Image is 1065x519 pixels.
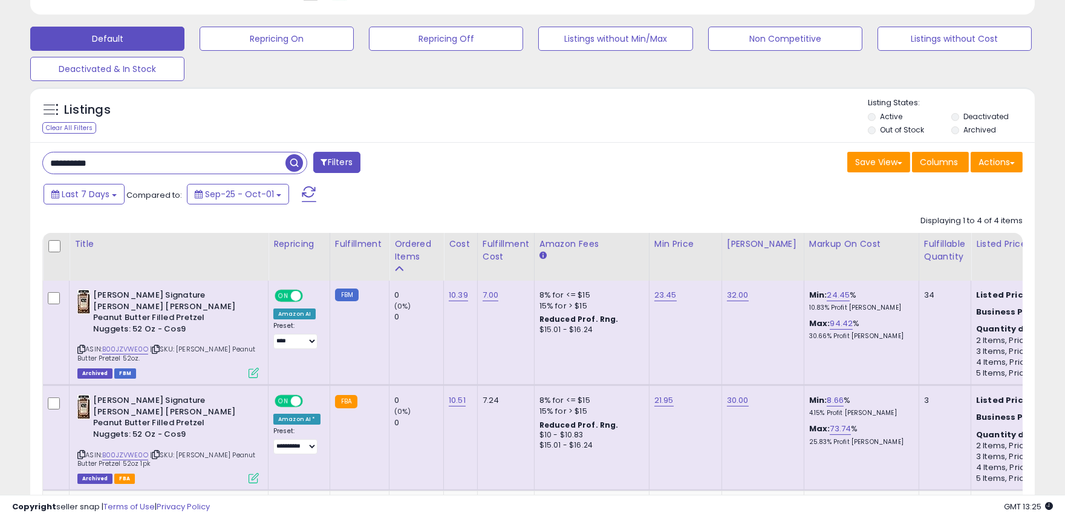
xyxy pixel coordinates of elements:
div: Min Price [654,238,717,250]
div: % [809,290,910,312]
div: 0 [394,290,443,301]
a: 24.45 [827,289,850,301]
button: Save View [847,152,910,172]
div: [PERSON_NAME] [727,238,799,250]
div: % [809,318,910,341]
button: Actions [971,152,1023,172]
b: Listed Price: [976,394,1031,406]
label: Out of Stock [880,125,924,135]
div: Fulfillment Cost [483,238,529,263]
div: 34 [924,290,962,301]
label: Active [880,111,902,122]
h5: Listings [64,102,111,119]
div: Repricing [273,238,325,250]
div: 8% for <= $15 [539,395,640,406]
div: % [809,423,910,446]
b: Listed Price: [976,289,1031,301]
div: seller snap | | [12,501,210,513]
div: 8% for <= $15 [539,290,640,301]
button: Default [30,27,184,51]
div: Title [74,238,263,250]
label: Deactivated [963,111,1009,122]
img: 51-GC-TcuZL._SL40_.jpg [77,395,90,419]
button: Columns [912,152,969,172]
span: Last 7 Days [62,188,109,200]
b: Business Price: [976,306,1043,318]
b: Reduced Prof. Rng. [539,314,619,324]
div: Clear All Filters [42,122,96,134]
div: 0 [394,417,443,428]
div: Amazon Fees [539,238,644,250]
a: 32.00 [727,289,749,301]
span: ON [276,396,291,406]
a: 73.74 [830,423,851,435]
button: Filters [313,152,360,173]
a: 30.00 [727,394,749,406]
a: B00JZVWE0O [102,344,148,354]
b: Quantity discounts [976,429,1063,440]
div: Markup on Cost [809,238,914,250]
span: Listings that have been deleted from Seller Central [77,368,112,379]
b: Max: [809,423,830,434]
div: Displaying 1 to 4 of 4 items [920,215,1023,227]
div: $15.01 - $16.24 [539,440,640,451]
button: Listings without Cost [878,27,1032,51]
span: Columns [920,156,958,168]
span: ON [276,291,291,301]
img: 51-GC-TcuZL._SL40_.jpg [77,290,90,314]
span: FBA [114,474,135,484]
div: 7.24 [483,395,525,406]
b: Quantity discounts [976,323,1063,335]
div: ASIN: [77,290,259,377]
div: 0 [394,395,443,406]
small: FBM [335,289,359,301]
b: [PERSON_NAME] Signature [PERSON_NAME] [PERSON_NAME] Peanut Butter Filled Pretzel Nuggets: 52 Oz -... [93,290,240,338]
a: 8.66 [827,394,844,406]
a: Terms of Use [103,501,155,512]
p: 25.83% Profit [PERSON_NAME] [809,438,910,446]
small: FBA [335,395,357,408]
div: Fulfillable Quantity [924,238,966,263]
span: FBM [114,368,136,379]
button: Listings without Min/Max [538,27,692,51]
div: Preset: [273,322,321,349]
a: B00JZVWE0O [102,450,148,460]
div: 0 [394,312,443,322]
a: 10.51 [449,394,466,406]
a: 94.42 [830,318,853,330]
small: (0%) [394,406,411,416]
th: The percentage added to the cost of goods (COGS) that forms the calculator for Min & Max prices. [804,233,919,281]
span: Sep-25 - Oct-01 [205,188,274,200]
div: 15% for > $15 [539,301,640,312]
button: Sep-25 - Oct-01 [187,184,289,204]
div: $15.01 - $16.24 [539,325,640,335]
button: Deactivated & In Stock [30,57,184,81]
strong: Copyright [12,501,56,512]
div: Cost [449,238,472,250]
small: (0%) [394,301,411,311]
span: OFF [301,291,321,301]
button: Repricing On [200,27,354,51]
a: 21.95 [654,394,674,406]
span: | SKU: [PERSON_NAME] Peanut Butter Pretzel 52oz. [77,344,256,362]
div: 15% for > $15 [539,406,640,417]
div: $10 - $10.83 [539,430,640,440]
a: 23.45 [654,289,677,301]
button: Non Competitive [708,27,862,51]
a: Privacy Policy [157,501,210,512]
a: 10.39 [449,289,468,301]
b: Max: [809,318,830,329]
div: Amazon AI [273,308,316,319]
small: Amazon Fees. [539,250,547,261]
b: Min: [809,394,827,406]
b: Reduced Prof. Rng. [539,420,619,430]
div: Amazon AI * [273,414,321,425]
div: Fulfillment [335,238,384,250]
span: 2025-10-9 13:25 GMT [1004,501,1053,512]
p: 30.66% Profit [PERSON_NAME] [809,332,910,341]
div: Preset: [273,427,321,454]
p: Listing States: [868,97,1035,109]
button: Last 7 Days [44,184,125,204]
div: % [809,395,910,417]
span: Listings that have been deleted from Seller Central [77,474,112,484]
